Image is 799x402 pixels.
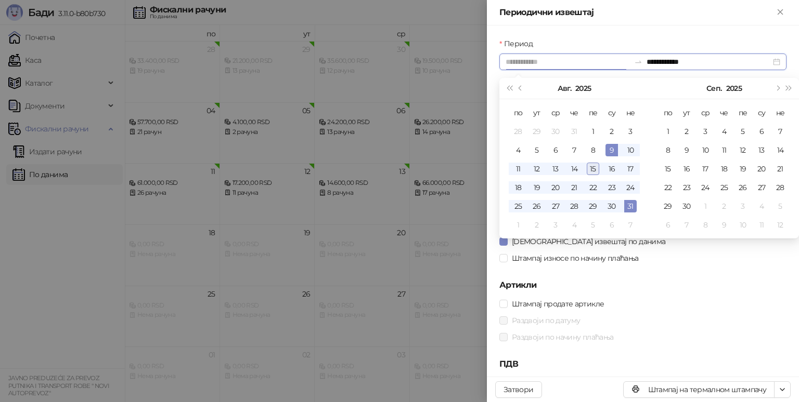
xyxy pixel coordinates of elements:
[733,141,752,159] td: 2025-09-12
[584,197,602,216] td: 2025-08-29
[565,197,584,216] td: 2025-08-28
[605,181,618,194] div: 23
[584,159,602,178] td: 2025-08-15
[587,144,599,156] div: 8
[499,279,787,291] h5: Артикли
[662,181,674,194] div: 22
[584,122,602,141] td: 2025-08-01
[546,178,565,197] td: 2025-08-20
[680,144,693,156] div: 9
[680,163,693,175] div: 16
[621,122,640,141] td: 2025-08-03
[718,144,730,156] div: 11
[602,122,621,141] td: 2025-08-02
[659,197,677,216] td: 2025-09-29
[634,58,642,66] span: swap-right
[568,200,581,212] div: 28
[504,78,515,99] button: Претходна година (Control + left)
[706,78,721,99] button: Изабери месец
[508,315,584,326] span: Раздвоји по датуму
[512,200,524,212] div: 25
[659,122,677,141] td: 2025-09-01
[737,144,749,156] div: 12
[512,163,524,175] div: 11
[624,125,637,138] div: 3
[509,122,527,141] td: 2025-07-28
[659,178,677,197] td: 2025-09-22
[506,56,630,68] input: Период
[733,216,752,234] td: 2025-10-10
[621,216,640,234] td: 2025-09-07
[509,197,527,216] td: 2025-08-25
[584,141,602,159] td: 2025-08-08
[621,103,640,122] th: не
[733,197,752,216] td: 2025-10-03
[718,200,730,212] div: 2
[737,200,749,212] div: 3
[621,178,640,197] td: 2025-08-24
[587,200,599,212] div: 29
[718,125,730,138] div: 4
[527,197,546,216] td: 2025-08-26
[602,197,621,216] td: 2025-08-30
[771,197,790,216] td: 2025-10-05
[774,219,787,231] div: 12
[662,200,674,212] div: 29
[715,103,733,122] th: че
[602,103,621,122] th: су
[549,144,562,156] div: 6
[755,125,768,138] div: 6
[696,141,715,159] td: 2025-09-10
[699,125,712,138] div: 3
[527,122,546,141] td: 2025-07-29
[587,219,599,231] div: 5
[549,163,562,175] div: 13
[602,141,621,159] td: 2025-08-09
[752,103,771,122] th: су
[624,144,637,156] div: 10
[621,197,640,216] td: 2025-08-31
[499,358,787,370] h5: ПДВ
[771,103,790,122] th: не
[558,78,571,99] button: Изабери месец
[696,159,715,178] td: 2025-09-17
[602,178,621,197] td: 2025-08-23
[774,6,787,19] button: Close
[737,125,749,138] div: 5
[699,144,712,156] div: 10
[755,181,768,194] div: 27
[696,178,715,197] td: 2025-09-24
[499,38,539,49] label: Период
[733,103,752,122] th: пе
[737,219,749,231] div: 10
[568,144,581,156] div: 7
[527,216,546,234] td: 2025-09-02
[565,141,584,159] td: 2025-08-07
[677,197,696,216] td: 2025-09-30
[624,200,637,212] div: 31
[584,178,602,197] td: 2025-08-22
[696,103,715,122] th: ср
[718,163,730,175] div: 18
[546,197,565,216] td: 2025-08-27
[659,103,677,122] th: по
[659,141,677,159] td: 2025-09-08
[771,78,783,99] button: Следећи месец (PageDown)
[568,163,581,175] div: 14
[605,200,618,212] div: 30
[602,159,621,178] td: 2025-08-16
[677,103,696,122] th: ут
[546,141,565,159] td: 2025-08-06
[680,200,693,212] div: 30
[771,216,790,234] td: 2025-10-12
[771,159,790,178] td: 2025-09-21
[752,197,771,216] td: 2025-10-04
[752,178,771,197] td: 2025-09-27
[755,200,768,212] div: 4
[509,216,527,234] td: 2025-09-01
[715,178,733,197] td: 2025-09-25
[774,181,787,194] div: 28
[624,219,637,231] div: 7
[527,178,546,197] td: 2025-08-19
[677,141,696,159] td: 2025-09-09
